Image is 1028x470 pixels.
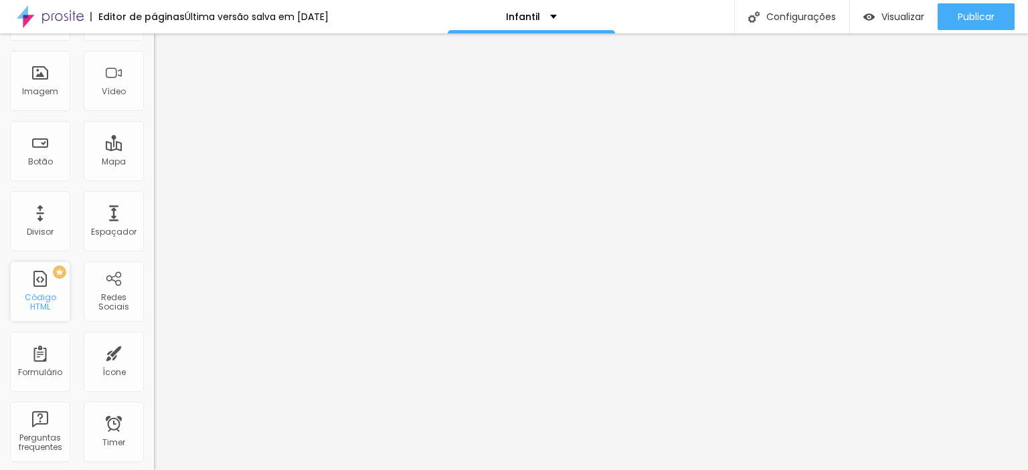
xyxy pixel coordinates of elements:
[102,157,126,166] div: Mapa
[27,227,54,237] div: Divisor
[18,368,62,377] div: Formulário
[90,12,185,21] div: Editor de páginas
[748,11,760,23] img: Icone
[938,3,1015,30] button: Publicar
[881,11,924,22] span: Visualizar
[13,433,66,453] div: Perguntas frequentes
[102,438,125,447] div: Timer
[13,293,66,312] div: Código HTML
[87,293,140,312] div: Redes Sociais
[185,12,329,21] div: Última versão salva em [DATE]
[958,11,995,22] span: Publicar
[154,33,1028,470] iframe: Editor
[102,87,126,96] div: Vídeo
[91,227,137,237] div: Espaçador
[28,157,53,166] div: Botão
[506,12,540,21] p: Infantil
[850,3,938,30] button: Visualizar
[102,368,126,377] div: Ícone
[22,87,58,96] div: Imagem
[863,11,875,23] img: view-1.svg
